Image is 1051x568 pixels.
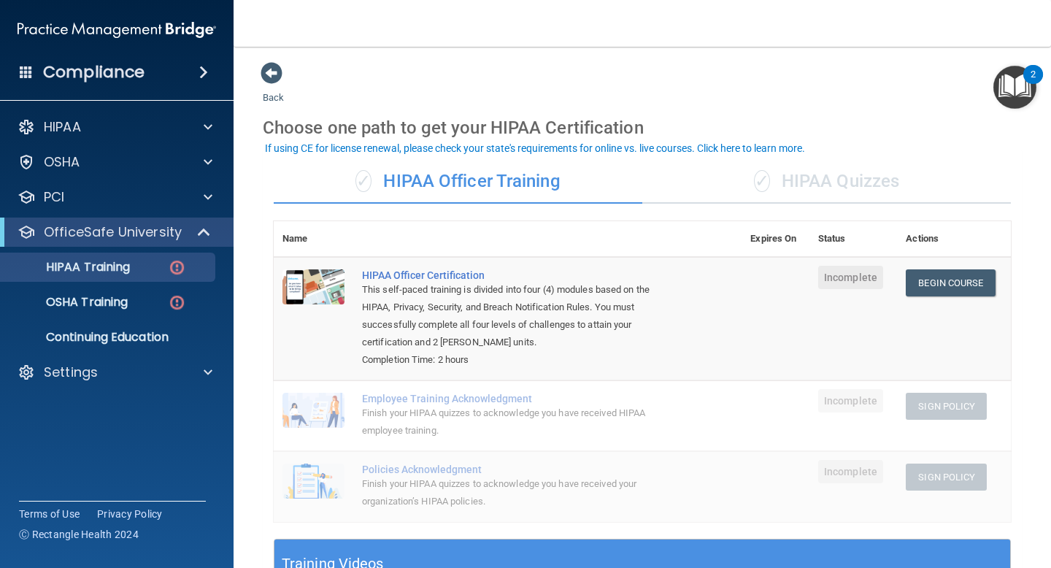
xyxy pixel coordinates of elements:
p: Continuing Education [9,330,209,345]
div: HIPAA Officer Training [274,160,642,204]
p: HIPAA Training [9,260,130,275]
div: This self-paced training is divided into four (4) modules based on the HIPAA, Privacy, Security, ... [362,281,669,351]
p: OfficeSafe University [44,223,182,241]
a: HIPAA Officer Certification [362,269,669,281]
span: Ⓒ Rectangle Health 2024 [19,527,139,542]
div: Employee Training Acknowledgment [362,393,669,404]
th: Name [274,221,353,257]
button: If using CE for license renewal, please check your state's requirements for online vs. live cours... [263,141,807,156]
p: Settings [44,364,98,381]
div: Finish your HIPAA quizzes to acknowledge you have received HIPAA employee training. [362,404,669,440]
span: ✓ [754,170,770,192]
a: HIPAA [18,118,212,136]
div: Choose one path to get your HIPAA Certification [263,107,1022,149]
th: Status [809,221,897,257]
p: OSHA [44,153,80,171]
div: HIPAA Quizzes [642,160,1011,204]
div: Policies Acknowledgment [362,464,669,475]
a: Privacy Policy [97,507,163,521]
span: ✓ [355,170,371,192]
button: Sign Policy [906,464,987,491]
div: If using CE for license renewal, please check your state's requirements for online vs. live cours... [265,143,805,153]
span: Incomplete [818,389,883,412]
img: PMB logo [18,15,216,45]
a: OSHA [18,153,212,171]
a: Back [263,74,284,103]
h4: Compliance [43,62,145,82]
p: PCI [44,188,64,206]
a: Terms of Use [19,507,80,521]
div: Finish your HIPAA quizzes to acknowledge you have received your organization’s HIPAA policies. [362,475,669,510]
div: 2 [1031,74,1036,93]
div: Completion Time: 2 hours [362,351,669,369]
a: OfficeSafe University [18,223,212,241]
button: Sign Policy [906,393,987,420]
th: Actions [897,221,1011,257]
a: PCI [18,188,212,206]
span: Incomplete [818,460,883,483]
p: OSHA Training [9,295,128,310]
a: Begin Course [906,269,995,296]
th: Expires On [742,221,809,257]
img: danger-circle.6113f641.png [168,293,186,312]
a: Settings [18,364,212,381]
span: Incomplete [818,266,883,289]
p: HIPAA [44,118,81,136]
button: Open Resource Center, 2 new notifications [993,66,1036,109]
img: danger-circle.6113f641.png [168,258,186,277]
